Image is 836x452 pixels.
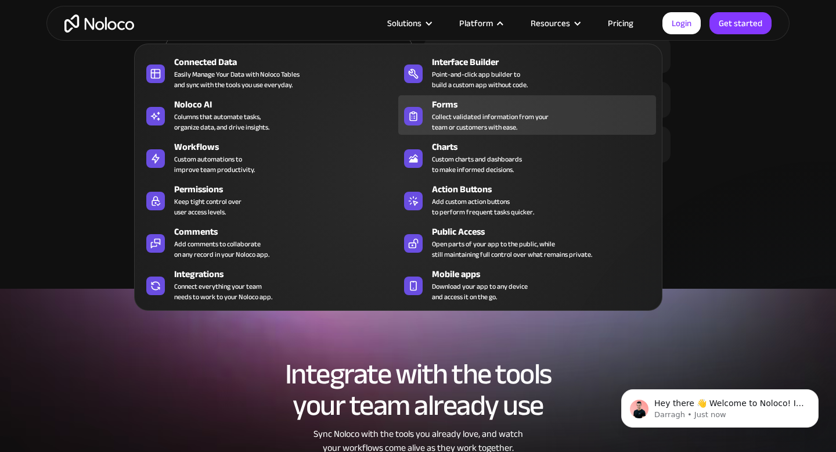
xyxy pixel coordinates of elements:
[432,239,592,260] div: Open parts of your app to the public, while still maintaining full control over what remains priv...
[531,16,570,31] div: Resources
[398,223,656,262] a: Public AccessOpen parts of your app to the public, whilestill maintaining full control over what ...
[174,182,403,196] div: Permissions
[64,15,134,33] a: home
[140,138,398,177] a: WorkflowsCustom automations toimprove team productivity.
[398,95,656,135] a: FormsCollect validated information from yourteam or customers with ease.
[174,225,403,239] div: Comments
[174,112,269,132] div: Columns that automate tasks, organize data, and drive insights.
[134,27,662,311] nav: Platform
[604,365,836,446] iframe: Intercom notifications message
[140,223,398,262] a: CommentsAdd comments to collaborateon any record in your Noloco app.
[174,281,272,302] div: Connect everything your team needs to work to your Noloco app.
[516,16,593,31] div: Resources
[432,182,661,196] div: Action Buttons
[445,16,516,31] div: Platform
[373,16,445,31] div: Solutions
[174,98,403,112] div: Noloco AI
[140,53,398,92] a: Connected DataEasily Manage Your Data with Noloco Tablesand sync with the tools you use everyday.
[709,12,772,34] a: Get started
[432,69,528,90] div: Point-and-click app builder to build a custom app without code.
[432,154,522,175] div: Custom charts and dashboards to make informed decisions.
[398,180,656,220] a: Action ButtonsAdd custom action buttonsto perform frequent tasks quicker.
[432,196,534,217] div: Add custom action buttons to perform frequent tasks quicker.
[432,98,661,112] div: Forms
[387,16,421,31] div: Solutions
[432,55,661,69] div: Interface Builder
[398,138,656,177] a: ChartsCustom charts and dashboardsto make informed decisions.
[174,55,403,69] div: Connected Data
[174,140,403,154] div: Workflows
[662,12,701,34] a: Login
[140,95,398,135] a: Noloco AIColumns that automate tasks,organize data, and drive insights.
[432,267,661,281] div: Mobile apps
[174,69,300,90] div: Easily Manage Your Data with Noloco Tables and sync with the tools you use everyday.
[593,16,648,31] a: Pricing
[58,358,778,421] h2: Integrate with the tools your team already use
[398,265,656,304] a: Mobile appsDownload your app to any deviceand access it on the go.
[432,140,661,154] div: Charts
[174,267,403,281] div: Integrations
[432,225,661,239] div: Public Access
[140,180,398,220] a: PermissionsKeep tight control overuser access levels.
[432,112,549,132] div: Collect validated information from your team or customers with ease.
[174,196,242,217] div: Keep tight control over user access levels.
[174,154,255,175] div: Custom automations to improve team productivity.
[140,265,398,304] a: IntegrationsConnect everything your teamneeds to work to your Noloco app.
[459,16,493,31] div: Platform
[432,281,528,302] span: Download your app to any device and access it on the go.
[174,239,269,260] div: Add comments to collaborate on any record in your Noloco app.
[398,53,656,92] a: Interface BuilderPoint-and-click app builder tobuild a custom app without code.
